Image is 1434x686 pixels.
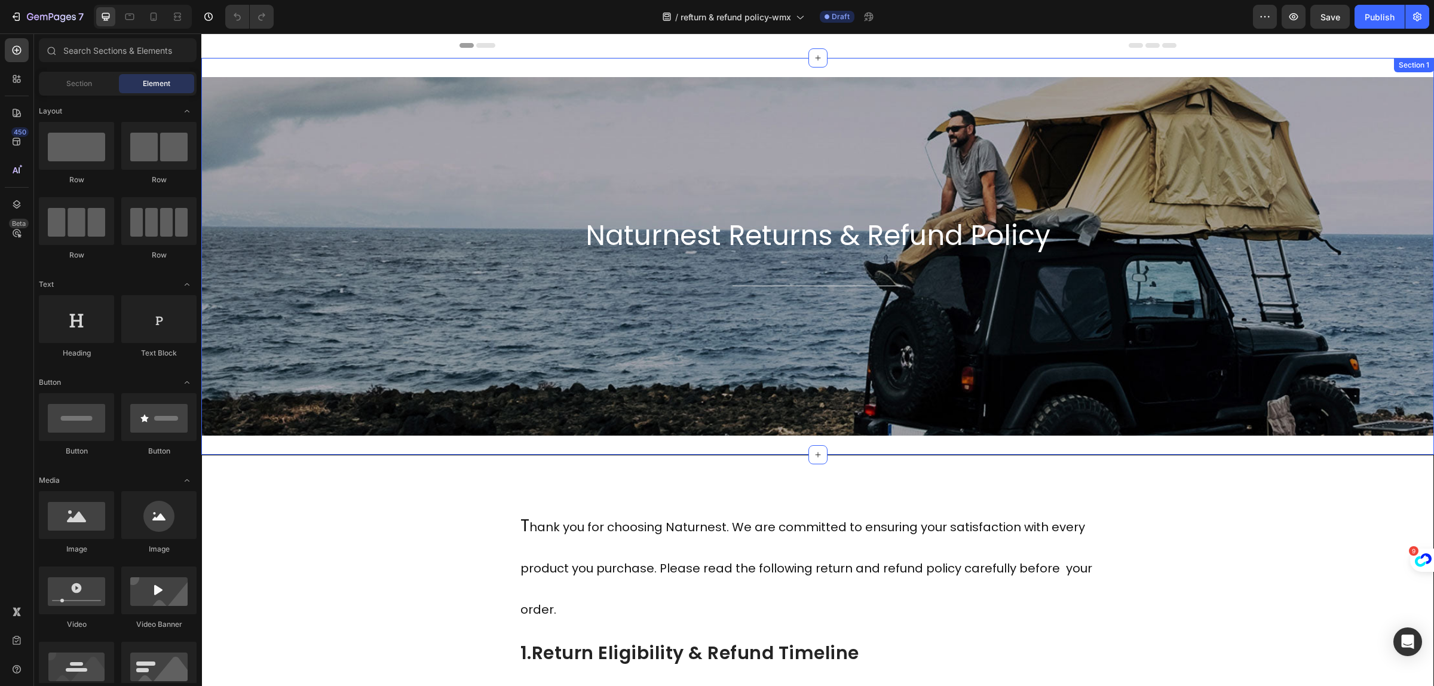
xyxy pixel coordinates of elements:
[121,174,197,185] div: Row
[9,219,29,228] div: Beta
[177,275,197,294] span: Toggle open
[39,446,114,457] div: Button
[225,5,274,29] div: Undo/Redo
[1365,11,1395,23] div: Publish
[39,279,54,290] span: Text
[319,480,328,504] span: T
[39,544,114,555] div: Image
[319,485,891,584] span: hank you for choosing Naturnest. We are committed to ensuring your satisfaction with every produc...
[39,348,114,359] div: Heading
[1393,627,1422,656] div: Open Intercom Messenger
[121,619,197,630] div: Video Banner
[39,619,114,630] div: Video
[121,446,197,457] div: Button
[1320,12,1340,22] span: Save
[319,607,658,632] span: 1.return eligibility & refund timeline
[143,78,170,89] span: Element
[39,174,114,185] div: Row
[201,33,1434,686] iframe: Design area
[39,377,61,388] span: Button
[39,38,197,62] input: Search Sections & Elements
[121,544,197,555] div: Image
[177,373,197,392] span: Toggle open
[78,10,84,24] p: 7
[1195,26,1230,37] div: Section 1
[39,475,60,486] span: Media
[268,183,966,222] h2: Naturnest Returns & Refund Policy
[832,11,850,22] span: Draft
[681,11,791,23] span: refturn & refund policy-wmx
[39,250,114,261] div: Row
[11,127,29,137] div: 450
[121,348,197,359] div: Text Block
[1310,5,1350,29] button: Save
[177,102,197,121] span: Toggle open
[5,5,89,29] button: 7
[1355,5,1405,29] button: Publish
[675,11,678,23] span: /
[39,106,62,117] span: Layout
[121,250,197,261] div: Row
[177,471,197,490] span: Toggle open
[66,78,92,89] span: Section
